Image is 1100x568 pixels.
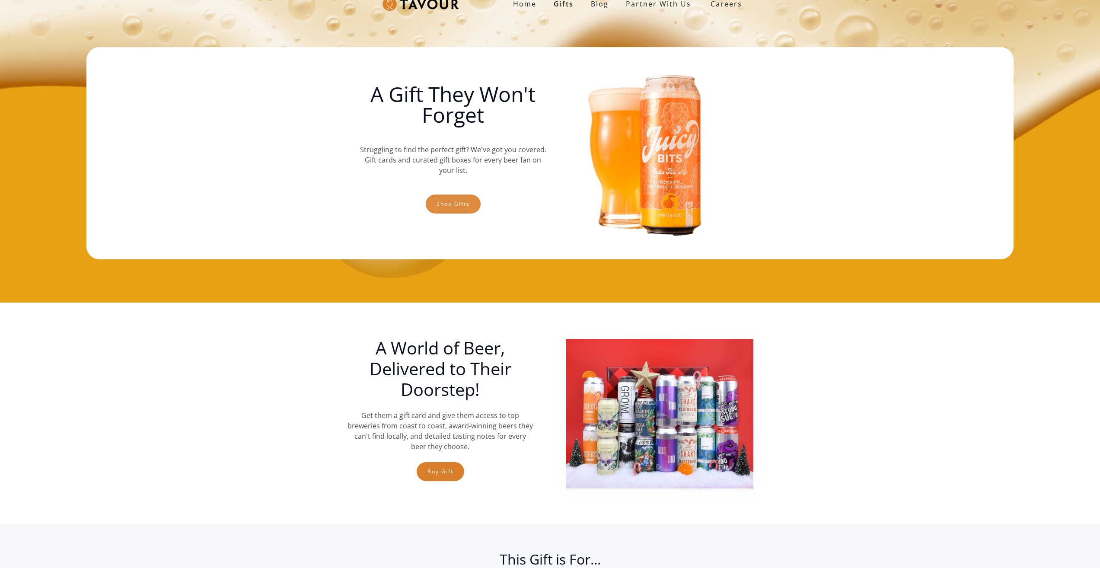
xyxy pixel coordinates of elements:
[426,195,481,214] a: Shop gifts
[360,136,546,184] p: Struggling to find the perfect gift? We've got you covered. Gift cards and curated gift boxes for...
[347,338,534,400] h1: A World of Beer, Delivered to Their Doorstep!
[360,84,546,125] h1: A Gift They Won't Forget
[347,410,534,452] p: Get them a gift card and give them access to top breweries from coast to coast, award-winning bee...
[417,462,464,481] a: Buy Gift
